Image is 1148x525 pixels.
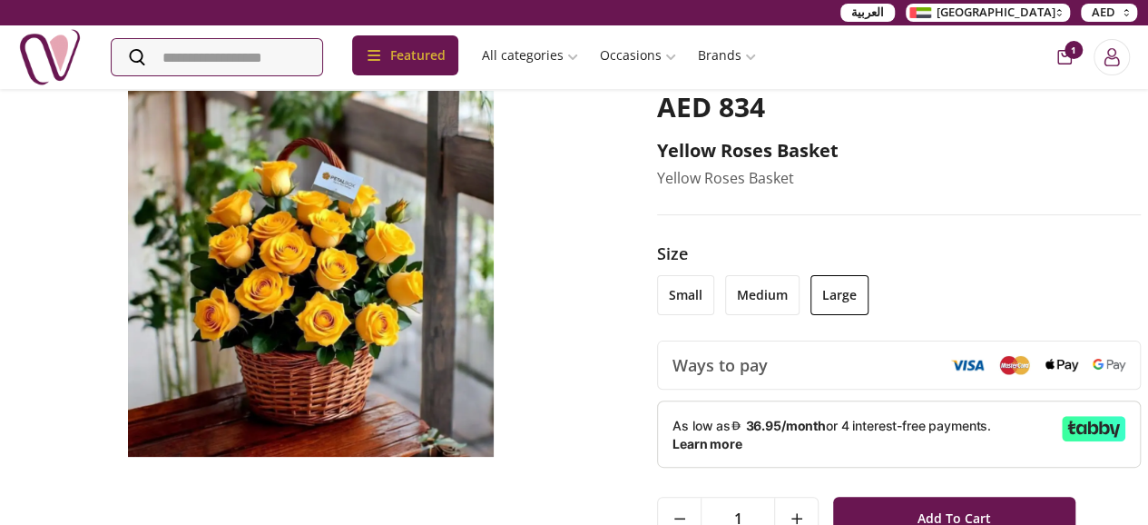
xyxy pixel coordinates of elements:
button: Login [1094,39,1130,75]
span: Ways to pay [672,352,768,378]
a: Occasions [589,39,687,72]
span: العربية [851,4,884,22]
div: Featured [352,35,458,75]
img: Arabic_dztd3n.png [909,7,931,18]
img: Apple Pay [1045,359,1078,372]
img: Nigwa-uae-gifts [18,25,82,89]
a: All categories [471,39,589,72]
button: AED [1081,4,1137,22]
a: Brands [687,39,767,72]
p: Yellow Roses Basket [657,167,1141,189]
h2: Yellow Roses Basket [657,138,1141,163]
span: [GEOGRAPHIC_DATA] [937,4,1055,22]
button: cart-button [1057,50,1072,64]
span: AED [1092,4,1115,22]
li: large [810,275,868,315]
button: [GEOGRAPHIC_DATA] [906,4,1070,22]
h3: Size [657,241,1141,266]
li: medium [725,275,800,315]
img: Yellow Roses Basket [7,91,614,457]
img: Visa [951,359,984,371]
img: Mastercard [998,355,1031,374]
img: Google Pay [1093,359,1125,371]
input: Search [112,39,322,75]
li: small [657,275,714,315]
span: AED 834 [657,88,765,125]
span: 1 [1065,41,1083,59]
